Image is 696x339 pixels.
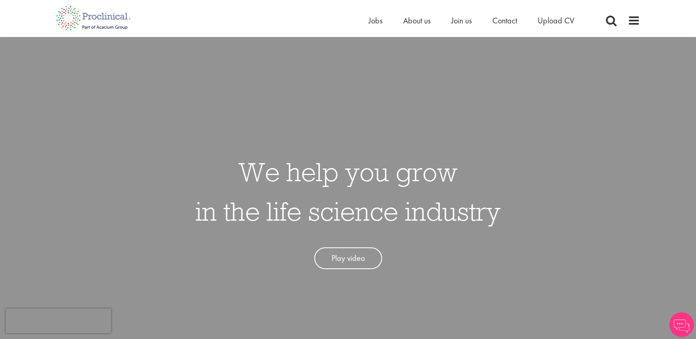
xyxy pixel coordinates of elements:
[403,15,431,26] a: About us
[314,247,382,269] a: Play video
[451,15,472,26] a: Join us
[492,15,517,26] a: Contact
[669,312,694,337] img: Chatbot
[195,152,501,231] h1: We help you grow in the life science industry
[538,15,574,26] a: Upload CV
[369,15,383,26] a: Jobs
